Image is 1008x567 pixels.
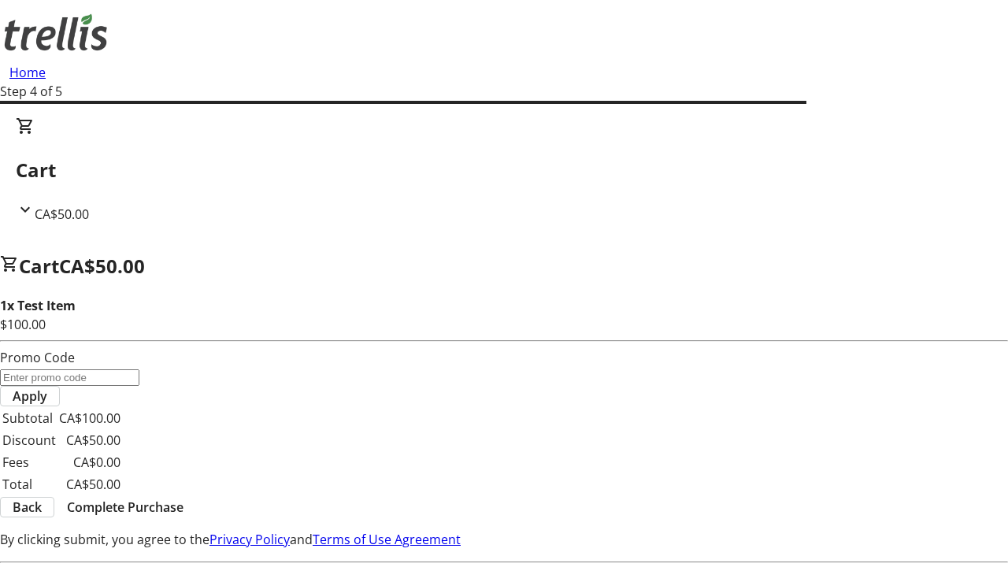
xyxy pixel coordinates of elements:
[2,474,57,495] td: Total
[54,498,196,517] button: Complete Purchase
[58,452,121,472] td: CA$0.00
[209,531,290,548] a: Privacy Policy
[59,253,145,279] span: CA$50.00
[16,117,992,224] div: CartCA$50.00
[313,531,461,548] a: Terms of Use Agreement
[58,430,121,450] td: CA$50.00
[67,498,183,517] span: Complete Purchase
[35,206,89,223] span: CA$50.00
[13,387,47,406] span: Apply
[19,253,59,279] span: Cart
[2,452,57,472] td: Fees
[58,474,121,495] td: CA$50.00
[2,408,57,428] td: Subtotal
[13,498,42,517] span: Back
[2,430,57,450] td: Discount
[16,156,992,184] h2: Cart
[58,408,121,428] td: CA$100.00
